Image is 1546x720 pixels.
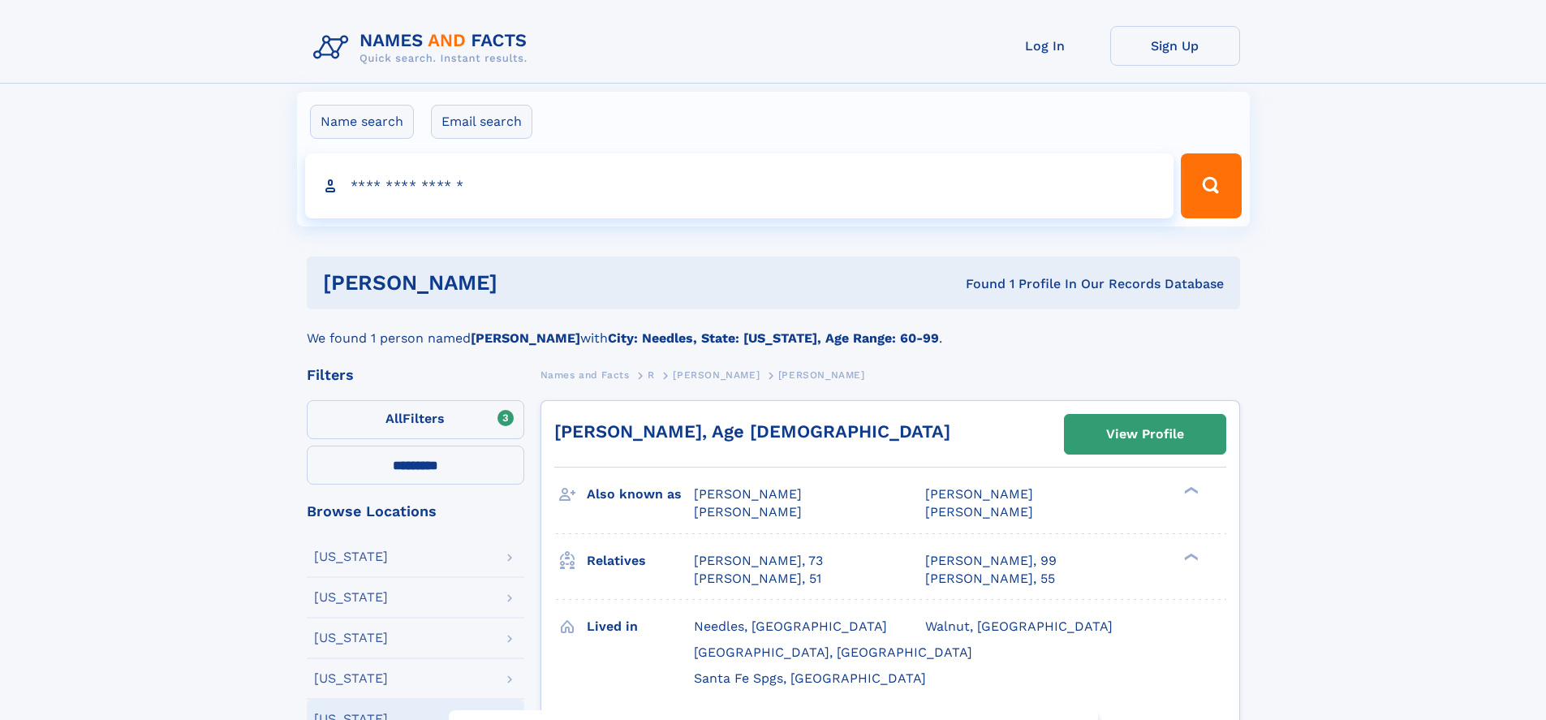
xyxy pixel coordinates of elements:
[608,330,939,346] b: City: Needles, State: [US_STATE], Age Range: 60-99
[925,486,1033,502] span: [PERSON_NAME]
[554,421,950,442] a: [PERSON_NAME], Age [DEMOGRAPHIC_DATA]
[314,672,388,685] div: [US_STATE]
[1181,153,1241,218] button: Search Button
[778,369,865,381] span: [PERSON_NAME]
[694,570,821,588] a: [PERSON_NAME], 51
[648,364,655,385] a: R
[314,591,388,604] div: [US_STATE]
[307,26,540,70] img: Logo Names and Facts
[694,504,802,520] span: [PERSON_NAME]
[307,504,524,519] div: Browse Locations
[980,26,1110,66] a: Log In
[471,330,580,346] b: [PERSON_NAME]
[385,411,403,426] span: All
[731,275,1224,293] div: Found 1 Profile In Our Records Database
[694,552,823,570] a: [PERSON_NAME], 73
[1065,415,1225,454] a: View Profile
[673,364,760,385] a: [PERSON_NAME]
[307,400,524,439] label: Filters
[925,570,1055,588] a: [PERSON_NAME], 55
[1180,551,1199,562] div: ❯
[314,632,388,645] div: [US_STATE]
[310,105,414,139] label: Name search
[587,481,694,508] h3: Also known as
[1180,485,1199,496] div: ❯
[587,613,694,640] h3: Lived in
[431,105,532,139] label: Email search
[694,619,887,634] span: Needles, [GEOGRAPHIC_DATA]
[925,552,1057,570] a: [PERSON_NAME], 99
[307,368,524,382] div: Filters
[587,547,694,575] h3: Relatives
[1106,416,1184,453] div: View Profile
[648,369,655,381] span: R
[925,619,1113,634] span: Walnut, [GEOGRAPHIC_DATA]
[314,550,388,563] div: [US_STATE]
[1110,26,1240,66] a: Sign Up
[694,645,972,660] span: [GEOGRAPHIC_DATA], [GEOGRAPHIC_DATA]
[694,486,802,502] span: [PERSON_NAME]
[307,309,1240,348] div: We found 1 person named with .
[323,273,732,293] h1: [PERSON_NAME]
[540,364,630,385] a: Names and Facts
[694,670,926,686] span: Santa Fe Spgs, [GEOGRAPHIC_DATA]
[925,504,1033,520] span: [PERSON_NAME]
[673,369,760,381] span: [PERSON_NAME]
[305,153,1174,218] input: search input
